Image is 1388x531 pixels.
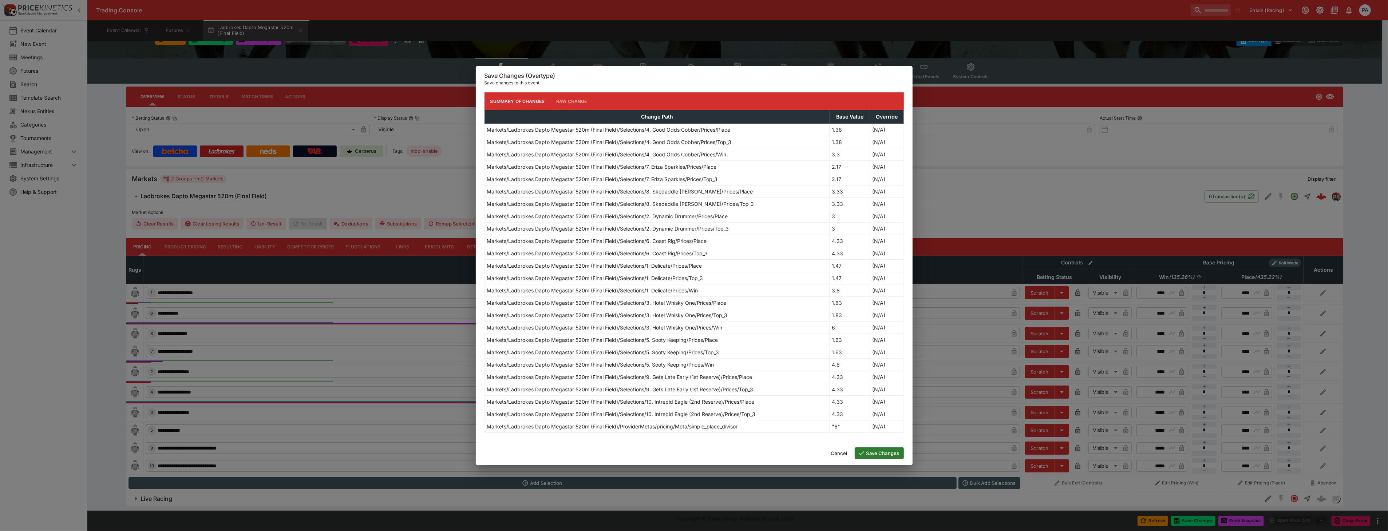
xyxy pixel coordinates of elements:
[870,161,903,173] td: (N/A)
[870,173,903,185] td: (N/A)
[830,408,870,420] td: 4.33
[870,309,903,322] td: (N/A)
[487,262,702,270] p: Markets/Ladbrokes Dapto Megastar 520m (Final Field)/Selections/1. Delicate/Prices/Place
[487,175,718,183] p: Markets/Ladbrokes Dapto Megastar 520m (Final Field)/Selections/7. Eriza Sparkles/Prices/Top_3
[485,79,904,87] p: Save changes to this event.
[830,260,870,272] td: 1.47
[487,410,756,418] p: Markets/Ladbrokes Dapto Megastar 520m (Final Field)/Selections/10. Intrepid Eagle (2nd Reserve)/P...
[487,126,731,133] p: Markets/Ladbrokes Dapto Megastar 520m (Final Field)/Selections/4. Good Odds Cobber/Prices/Place
[830,161,870,173] td: 2.17
[485,72,904,80] h6: Save Changes (Overtype)
[870,210,903,223] td: (N/A)
[830,173,870,185] td: 2.17
[830,396,870,408] td: 4.33
[487,348,719,356] p: Markets/Ladbrokes Dapto Megastar 520m (Final Field)/Selections/5. Sooty Keeping/Prices/Top_3
[870,198,903,210] td: (N/A)
[830,297,870,309] td: 1.83
[487,151,727,158] p: Markets/Ladbrokes Dapto Megastar 520m (Final Field)/Selections/4. Good Odds Cobber/Prices/Win
[550,92,593,110] button: Raw Change
[487,336,718,344] p: Markets/Ladbrokes Dapto Megastar 520m (Final Field)/Selections/5. Sooty Keeping/Prices/Place
[870,272,903,284] td: (N/A)
[485,92,551,110] button: Summary of Changes
[487,212,728,220] p: Markets/Ladbrokes Dapto Megastar 520m (Final Field)/Selections/2. Dynamic Drummer/Prices/Place
[827,447,852,459] button: Cancel
[830,198,870,210] td: 3.33
[487,163,717,171] p: Markets/Ladbrokes Dapto Megastar 520m (Final Field)/Selections/7. Eriza Sparkles/Prices/Place
[870,185,903,198] td: (N/A)
[830,272,870,284] td: 1.47
[870,136,903,148] td: (N/A)
[487,361,714,368] p: Markets/Ladbrokes Dapto Megastar 520m (Final Field)/Selections/5. Sooty Keeping/Prices/Win
[870,408,903,420] td: (N/A)
[830,371,870,383] td: 4.33
[487,188,753,195] p: Markets/Ladbrokes Dapto Megastar 520m (Final Field)/Selections/8. Skedaddle [PERSON_NAME]/Prices/...
[830,223,870,235] td: 3
[870,383,903,396] td: (N/A)
[870,371,903,383] td: (N/A)
[870,110,903,124] th: Override
[870,396,903,408] td: (N/A)
[870,124,903,136] td: (N/A)
[830,334,870,346] td: 1.63
[487,200,754,208] p: Markets/Ladbrokes Dapto Megastar 520m (Final Field)/Selections/8. Skedaddle [PERSON_NAME]/Prices/...
[830,110,870,124] th: Base Value
[830,247,870,260] td: 4.33
[830,235,870,247] td: 4.33
[830,346,870,359] td: 1.63
[485,110,830,124] th: Change Path
[487,324,723,331] p: Markets/Ladbrokes Dapto Megastar 520m (Final Field)/Selections/3. Hotel Whisky One/Prices/Win
[830,148,870,161] td: 3.3
[487,225,729,232] p: Markets/Ladbrokes Dapto Megastar 520m (Final Field)/Selections/2. Dynamic Drummer/Prices/Top_3
[830,124,870,136] td: 1.38
[487,249,708,257] p: Markets/Ladbrokes Dapto Megastar 520m (Final Field)/Selections/6. Coast Rig/Prices/Top_3
[870,322,903,334] td: (N/A)
[830,185,870,198] td: 3.33
[870,260,903,272] td: (N/A)
[870,223,903,235] td: (N/A)
[830,383,870,396] td: 4.33
[487,287,698,294] p: Markets/Ladbrokes Dapto Megastar 520m (Final Field)/Selections/1. Delicate/Prices/Win
[830,322,870,334] td: 6
[487,237,707,245] p: Markets/Ladbrokes Dapto Megastar 520m (Final Field)/Selections/6. Coast Rig/Prices/Place
[870,148,903,161] td: (N/A)
[830,284,870,297] td: 3.8
[830,420,870,433] td: "6"
[870,359,903,371] td: (N/A)
[487,311,728,319] p: Markets/Ladbrokes Dapto Megastar 520m (Final Field)/Selections/3. Hotel Whisky One/Prices/Top_3
[870,346,903,359] td: (N/A)
[487,373,752,381] p: Markets/Ladbrokes Dapto Megastar 520m (Final Field)/Selections/9. Gets Late Early (1st Reserve)/P...
[830,359,870,371] td: 4.8
[487,386,754,393] p: Markets/Ladbrokes Dapto Megastar 520m (Final Field)/Selections/9. Gets Late Early (1st Reserve)/P...
[870,247,903,260] td: (N/A)
[830,210,870,223] td: 3
[487,274,703,282] p: Markets/Ladbrokes Dapto Megastar 520m (Final Field)/Selections/1. Delicate/Prices/Top_3
[870,420,903,433] td: (N/A)
[487,138,732,146] p: Markets/Ladbrokes Dapto Megastar 520m (Final Field)/Selections/4. Good Odds Cobber/Prices/Top_3
[870,297,903,309] td: (N/A)
[487,423,738,430] p: Markets/Ladbrokes Dapto Megastar 520m (Final Field)/ProviderMetas/pricing/Meta/simple_place_divisor
[830,136,870,148] td: 1.38
[870,235,903,247] td: (N/A)
[830,309,870,322] td: 1.83
[870,334,903,346] td: (N/A)
[870,284,903,297] td: (N/A)
[487,398,755,406] p: Markets/Ladbrokes Dapto Megastar 520m (Final Field)/Selections/10. Intrepid Eagle (2nd Reserve)/P...
[487,299,727,307] p: Markets/Ladbrokes Dapto Megastar 520m (Final Field)/Selections/3. Hotel Whisky One/Prices/Place
[855,447,904,459] button: Save Changes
